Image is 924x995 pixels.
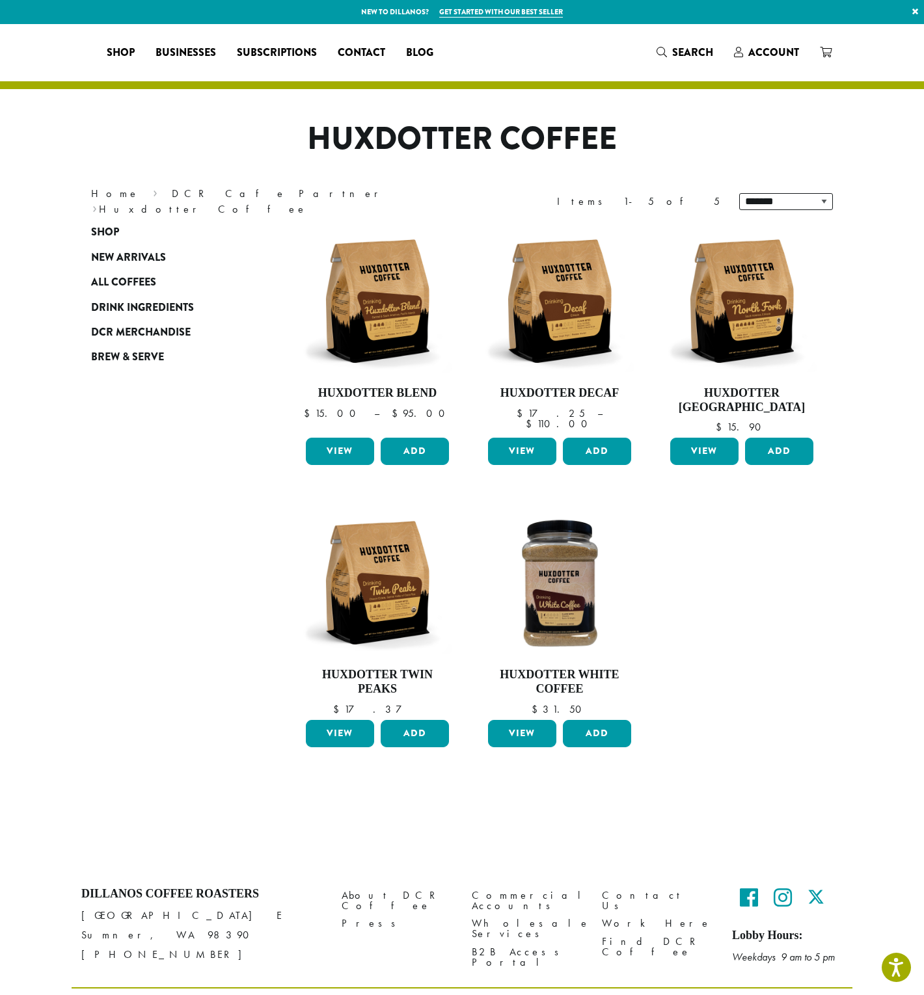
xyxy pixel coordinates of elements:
[488,438,556,465] a: View
[91,320,247,345] a: DCR Merchandise
[716,420,767,434] bdi: 15.90
[485,386,634,401] h4: Huxdotter Decaf
[526,417,537,431] span: $
[667,226,817,376] img: Huxdotter-Coffee-North-Fork-12oz-Web.jpg
[485,508,634,657] img: Huxdotter-White-Coffee-2lb-Container-Web.jpg
[91,349,164,365] span: Brew & Serve
[485,226,634,376] img: Huxdotter-Coffee-Decaf-12oz-Web.jpg
[732,929,843,943] h5: Lobby Hours:
[517,406,528,420] span: $
[91,224,119,241] span: Shop
[472,915,582,943] a: Wholesale Services
[303,508,452,657] img: Huxdotter-Coffee-Twin-Peaks-12oz-Web-1.jpg
[646,42,724,63] a: Search
[667,386,817,414] h4: Huxdotter [GEOGRAPHIC_DATA]
[303,226,452,376] img: Huxdotter-Coffee-Huxdotter-Blend-12oz-Web.jpg
[472,943,582,971] a: B2B Access Portal
[439,7,563,18] a: Get started with our best seller
[91,270,247,295] a: All Coffees
[392,406,403,420] span: $
[96,42,145,63] a: Shop
[91,300,194,316] span: Drink Ingredients
[748,45,799,60] span: Account
[91,245,247,270] a: New Arrivals
[91,325,191,341] span: DCR Merchandise
[563,720,631,747] button: Add
[153,181,157,202] span: ›
[91,187,139,200] a: Home
[81,120,843,158] h1: Huxdotter Coffee
[517,406,585,420] bdi: 17.25
[81,887,322,901] h4: Dillanos Coffee Roasters
[306,438,374,465] a: View
[333,702,344,716] span: $
[488,720,556,747] a: View
[303,386,452,401] h4: Huxdotter Blend
[172,187,387,200] a: DCR Cafe Partner
[91,186,442,217] nav: Breadcrumb
[485,226,634,432] a: Huxdotter Decaf
[526,417,593,431] bdi: 110.00
[485,668,634,696] h4: Huxdotter White Coffee
[532,702,588,716] bdi: 31.50
[406,45,433,61] span: Blog
[306,720,374,747] a: View
[303,226,452,432] a: Huxdotter Blend
[91,295,247,319] a: Drink Ingredients
[303,508,452,714] a: Huxdotter Twin Peaks $17.37
[602,915,713,933] a: Work Here
[303,668,452,696] h4: Huxdotter Twin Peaks
[342,887,452,915] a: About DCR Coffee
[672,45,713,60] span: Search
[557,194,720,209] div: Items 1-5 of 5
[156,45,216,61] span: Businesses
[670,438,739,465] a: View
[342,915,452,933] a: Press
[91,220,247,245] a: Shop
[81,906,322,964] p: [GEOGRAPHIC_DATA] E Sumner, WA 98390 [PHONE_NUMBER]
[602,887,713,915] a: Contact Us
[333,702,422,716] bdi: 17.37
[304,406,362,420] bdi: 15.00
[602,933,713,961] a: Find DCR Coffee
[745,438,813,465] button: Add
[392,406,451,420] bdi: 95.00
[237,45,317,61] span: Subscriptions
[563,438,631,465] button: Add
[338,45,385,61] span: Contact
[374,406,379,420] span: –
[381,720,449,747] button: Add
[472,887,582,915] a: Commercial Accounts
[597,406,603,420] span: –
[107,45,135,61] span: Shop
[532,702,543,716] span: $
[91,250,166,266] span: New Arrivals
[732,950,835,964] em: Weekdays 9 am to 5 pm
[381,438,449,465] button: Add
[91,274,156,291] span: All Coffees
[92,197,97,217] span: ›
[485,508,634,714] a: Huxdotter White Coffee $31.50
[91,345,247,369] a: Brew & Serve
[304,406,315,420] span: $
[716,420,727,434] span: $
[667,226,817,432] a: Huxdotter [GEOGRAPHIC_DATA] $15.90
